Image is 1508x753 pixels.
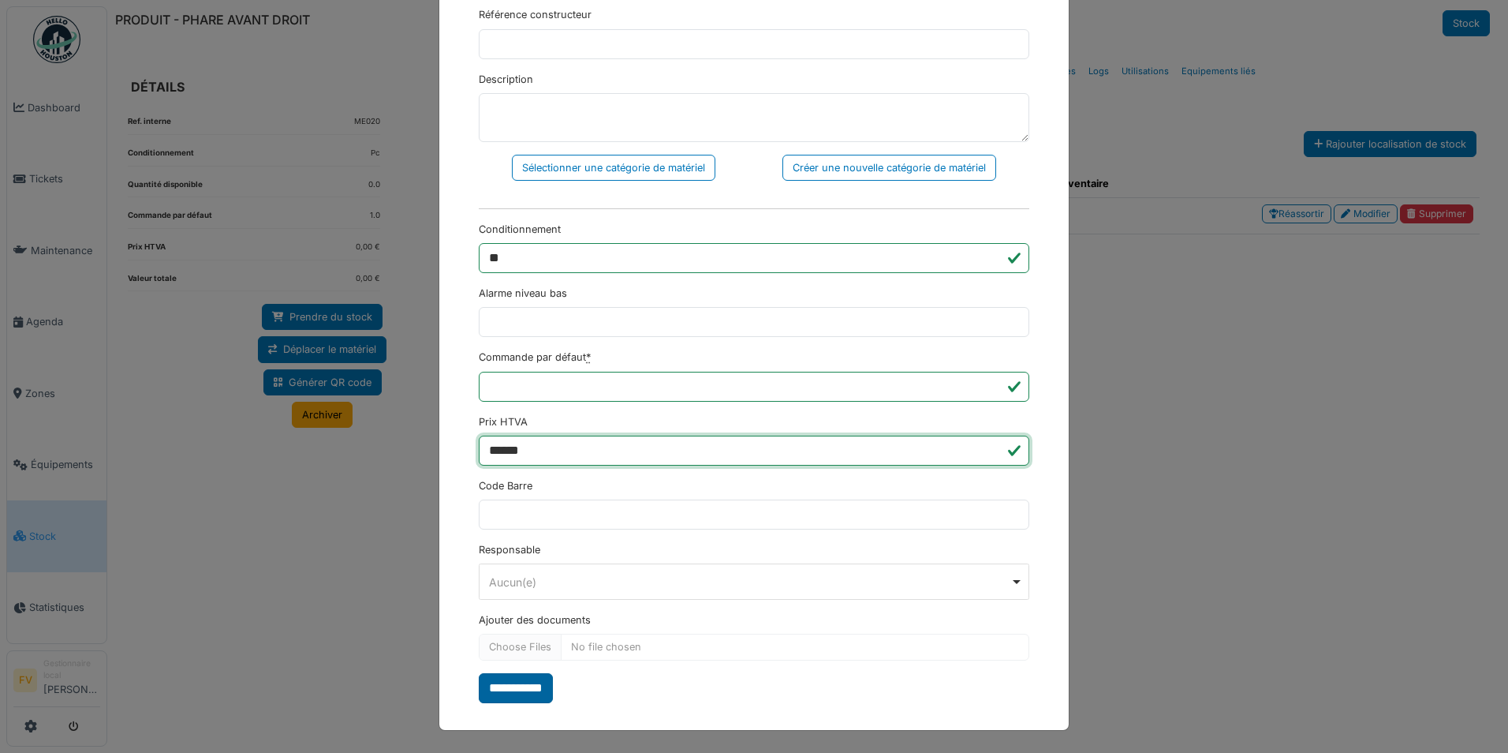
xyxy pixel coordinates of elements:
[489,574,1010,590] div: Aucun(e)
[586,351,591,363] abbr: Requis
[479,222,561,237] label: Conditionnement
[479,478,532,493] label: Code Barre
[479,542,540,557] label: Responsable
[479,350,591,365] label: Commande par défaut
[479,72,533,87] label: Description
[479,7,592,22] label: Référence constructeur
[782,155,996,181] div: Créer une nouvelle catégorie de matériel
[479,613,591,627] label: Ajouter des documents
[479,414,528,429] label: Prix HTVA
[479,286,567,301] label: Alarme niveau bas
[512,155,715,181] div: Sélectionner une catégorie de matériel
